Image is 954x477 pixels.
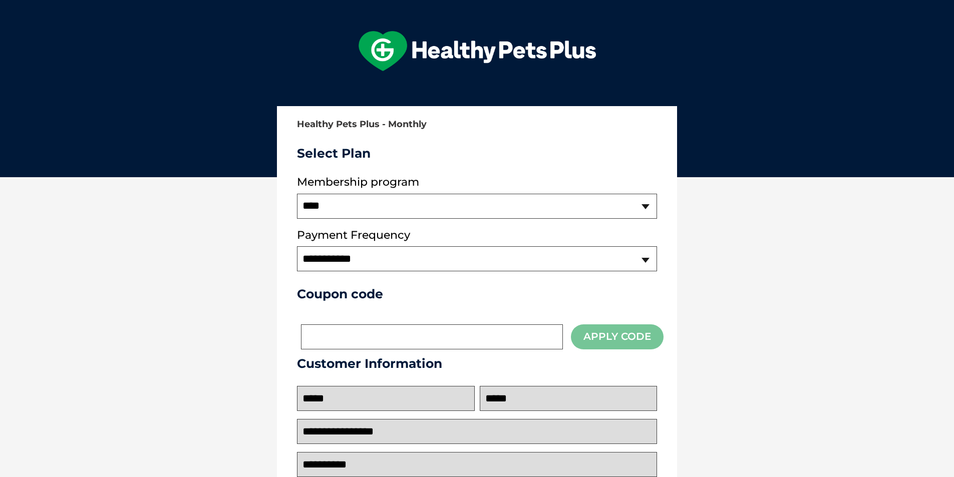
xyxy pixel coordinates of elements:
[571,324,664,349] button: Apply Code
[297,146,657,161] h3: Select Plan
[297,176,657,189] label: Membership program
[297,286,657,301] h3: Coupon code
[297,356,657,371] h3: Customer Information
[297,229,410,242] label: Payment Frequency
[297,120,657,130] h2: Healthy Pets Plus - Monthly
[359,31,596,71] img: hpp-logo-landscape-green-white.png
